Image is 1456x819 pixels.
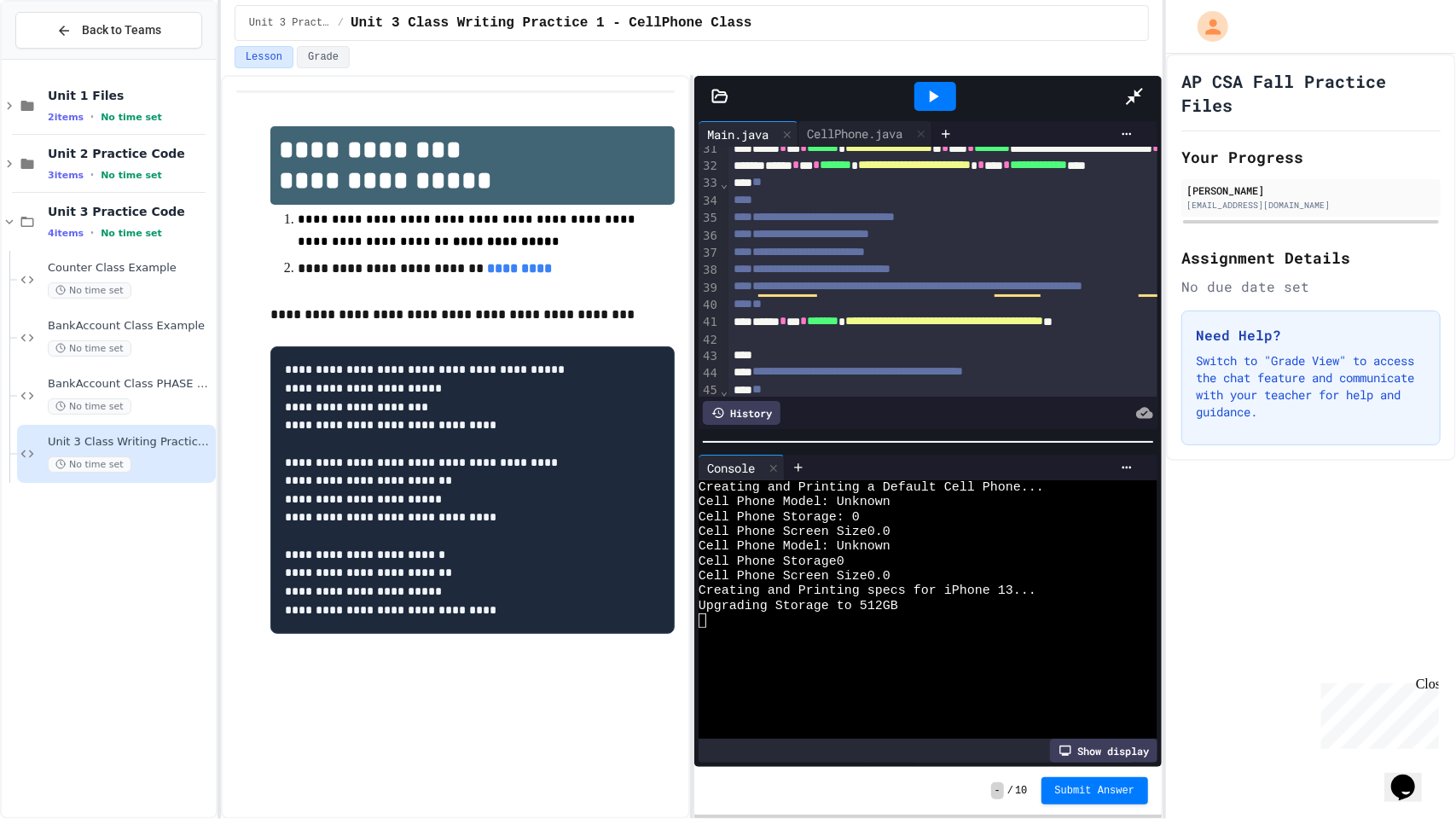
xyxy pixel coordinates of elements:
[101,112,162,123] span: No time set
[699,584,1036,598] span: Creating and Printing specs for iPhone 13...
[699,262,720,279] div: 38
[1181,69,1441,117] h1: AP CSA Fall Practice Files
[1181,246,1441,270] h2: Assignment Details
[7,7,118,108] div: Chat with us now!Close
[699,280,720,297] div: 39
[48,319,212,334] span: BankAccount Class Example
[90,168,94,182] span: •
[48,204,212,219] span: Unit 3 Practice Code
[235,46,293,68] button: Lesson
[1186,199,1436,212] div: [EMAIL_ADDRESS][DOMAIN_NAME]
[1015,784,1027,798] span: 10
[699,210,720,227] div: 35
[48,340,131,357] span: No time set
[101,170,162,181] span: No time set
[297,46,350,68] button: Grade
[699,158,720,175] div: 32
[1186,183,1436,198] div: [PERSON_NAME]
[48,261,212,276] span: Counter Class Example
[15,12,202,49] button: Back to Teams
[1196,325,1426,346] h3: Need Help?
[48,377,212,392] span: BankAccount Class PHASE 2 Example
[699,141,720,158] div: 31
[699,125,777,143] div: Main.java
[699,348,720,365] div: 43
[1055,784,1135,798] span: Submit Answer
[699,228,720,245] div: 36
[48,228,84,239] span: 4 items
[1180,7,1233,46] div: My Account
[720,384,728,398] span: Fold line
[48,146,212,161] span: Unit 2 Practice Code
[699,245,720,262] div: 37
[48,282,131,299] span: No time set
[351,13,751,33] span: Unit 3 Class Writing Practice 1 - CellPhone Class
[1041,777,1149,804] button: Submit Answer
[1314,677,1439,749] iframe: chat widget
[699,495,890,509] span: Cell Phone Model: Unknown
[1050,739,1157,763] div: Show display
[699,314,720,331] div: 41
[48,112,84,123] span: 2 items
[699,480,1044,495] span: Creating and Printing a Default Cell Phone...
[699,121,798,147] div: Main.java
[699,193,720,210] div: 34
[699,525,890,539] span: Cell Phone Screen Size0.0
[1181,276,1441,297] div: No due date set
[699,455,785,480] div: Console
[720,177,728,190] span: Fold line
[1181,145,1441,169] h2: Your Progress
[699,555,844,569] span: Cell Phone Storage0
[249,16,331,30] span: Unit 3 Practice Code
[48,170,84,181] span: 3 items
[699,599,898,613] span: Upgrading Storage to 512GB
[1007,784,1013,798] span: /
[699,510,860,525] span: Cell Phone Storage: 0
[338,16,344,30] span: /
[48,456,131,473] span: No time set
[991,782,1004,799] span: -
[699,569,890,584] span: Cell Phone Screen Size0.0
[699,539,890,554] span: Cell Phone Model: Unknown
[699,175,720,192] div: 33
[699,382,720,399] div: 45
[1384,751,1439,802] iframe: chat widget
[703,401,780,425] div: History
[1196,352,1426,421] p: Switch to "Grade View" to access the chat feature and communicate with your teacher for help and ...
[699,365,720,382] div: 44
[101,228,162,239] span: No time set
[699,332,720,349] div: 42
[48,398,131,415] span: No time set
[699,297,720,314] div: 40
[798,121,932,147] div: CellPhone.java
[48,435,212,450] span: Unit 3 Class Writing Practice 1 - CellPhone Class
[90,226,94,240] span: •
[699,459,763,477] div: Console
[82,21,161,39] span: Back to Teams
[48,88,212,103] span: Unit 1 Files
[798,125,911,142] div: CellPhone.java
[90,110,94,124] span: •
